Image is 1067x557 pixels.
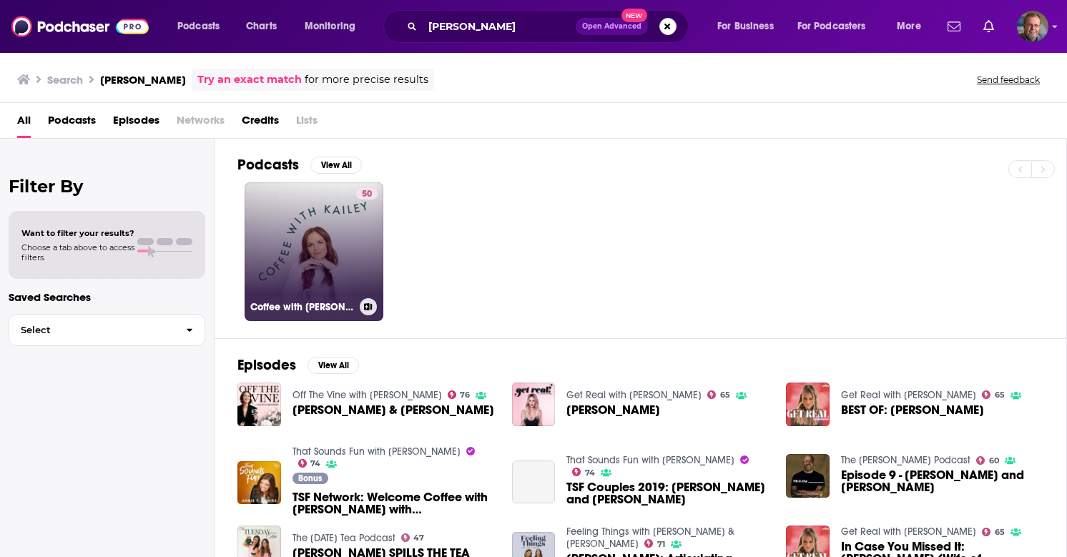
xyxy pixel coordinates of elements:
span: Charts [246,16,277,36]
h2: Episodes [237,356,296,374]
button: View All [308,357,359,374]
a: 47 [401,533,425,542]
span: BEST OF: [PERSON_NAME] [841,404,984,416]
a: BEST OF: Kailey Dickerson [841,404,984,416]
a: That Sounds Fun with Annie F. Downs [292,445,461,458]
span: [PERSON_NAME] [566,404,660,416]
a: Get Real with Caroline Hobby [841,526,976,538]
span: Lists [296,109,318,138]
span: TSF Couples 2019: [PERSON_NAME] and [PERSON_NAME] [566,481,769,506]
span: 65 [995,529,1005,536]
a: TSF Couples 2019: Russell and Kailey Dickerson [566,481,769,506]
a: Show notifications dropdown [978,14,1000,39]
a: Get Real with Caroline Hobby [566,389,702,401]
span: for more precise results [305,72,428,88]
button: open menu [295,15,374,38]
button: open menu [707,15,792,38]
a: EpisodesView All [237,356,359,374]
a: Show notifications dropdown [942,14,966,39]
img: BEST OF: Kailey Dickerson [786,383,830,426]
a: 60 [976,456,999,465]
a: All [17,109,31,138]
span: TSF Network: Welcome Coffee with [PERSON_NAME] with [PERSON_NAME]! [292,491,495,516]
a: TSF Network: Welcome Coffee with Kailey with Kailey Dickerson! [292,491,495,516]
a: That Sounds Fun with Annie F. Downs [566,454,734,466]
a: 50 [356,188,378,199]
span: Open Advanced [582,23,641,30]
img: Kailey Dickerson [512,383,556,426]
button: Send feedback [973,74,1044,86]
a: Credits [242,109,279,138]
div: Search podcasts, credits, & more... [397,10,702,43]
span: Episode 9 - [PERSON_NAME] and [PERSON_NAME] [841,469,1043,493]
span: 74 [585,470,595,476]
a: Feeling Things with Amy & Kat [566,526,734,550]
input: Search podcasts, credits, & more... [423,15,576,38]
span: More [897,16,921,36]
a: Get Real with Caroline Hobby [841,389,976,401]
span: Select [9,325,174,335]
span: 65 [720,392,730,398]
a: 74 [572,468,595,476]
a: 65 [707,390,730,399]
button: open menu [887,15,939,38]
span: 50 [362,187,372,202]
span: 60 [989,458,999,464]
a: 76 [448,390,471,399]
a: Episode 9 - Russell and Kailey Dickerson [841,469,1043,493]
button: open menu [167,15,238,38]
a: Episodes [113,109,159,138]
h3: Coffee with [PERSON_NAME] [250,301,354,313]
h2: Podcasts [237,156,299,174]
button: open menu [788,15,887,38]
a: TSF Couples 2019: Russell and Kailey Dickerson [512,460,556,504]
span: For Business [717,16,774,36]
img: User Profile [1017,11,1048,42]
img: Russell & Kailey Dickerson [237,383,281,426]
a: 74 [298,459,321,468]
h2: Filter By [9,176,205,197]
a: 65 [982,528,1005,536]
span: New [621,9,647,22]
span: 65 [995,392,1005,398]
a: PodcastsView All [237,156,362,174]
a: The Carlos Whittaker Podcast [841,454,970,466]
h3: [PERSON_NAME] [100,73,186,87]
span: 47 [413,535,424,541]
span: Bonus [298,474,322,483]
button: Open AdvancedNew [576,18,648,35]
button: View All [310,157,362,174]
h3: Search [47,73,83,87]
a: Kailey Dickerson [566,404,660,416]
img: TSF Network: Welcome Coffee with Kailey with Kailey Dickerson! [237,461,281,505]
a: The Tuesday Tea Podcast [292,532,395,544]
span: Networks [177,109,225,138]
span: For Podcasters [797,16,866,36]
a: Try an exact match [197,72,302,88]
img: Podchaser - Follow, Share and Rate Podcasts [11,13,149,40]
a: Off The Vine with Kaitlyn Bristowe [292,389,442,401]
a: 65 [982,390,1005,399]
button: Select [9,314,205,346]
span: [PERSON_NAME] & [PERSON_NAME] [292,404,494,416]
a: Charts [237,15,285,38]
span: Monitoring [305,16,355,36]
a: Podcasts [48,109,96,138]
span: 74 [310,460,320,467]
span: 71 [657,541,665,548]
button: Show profile menu [1017,11,1048,42]
img: Episode 9 - Russell and Kailey Dickerson [786,454,830,498]
span: Logged in as dan82658 [1017,11,1048,42]
a: Russell & Kailey Dickerson [292,404,494,416]
a: 71 [644,539,665,548]
span: 76 [460,392,470,398]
